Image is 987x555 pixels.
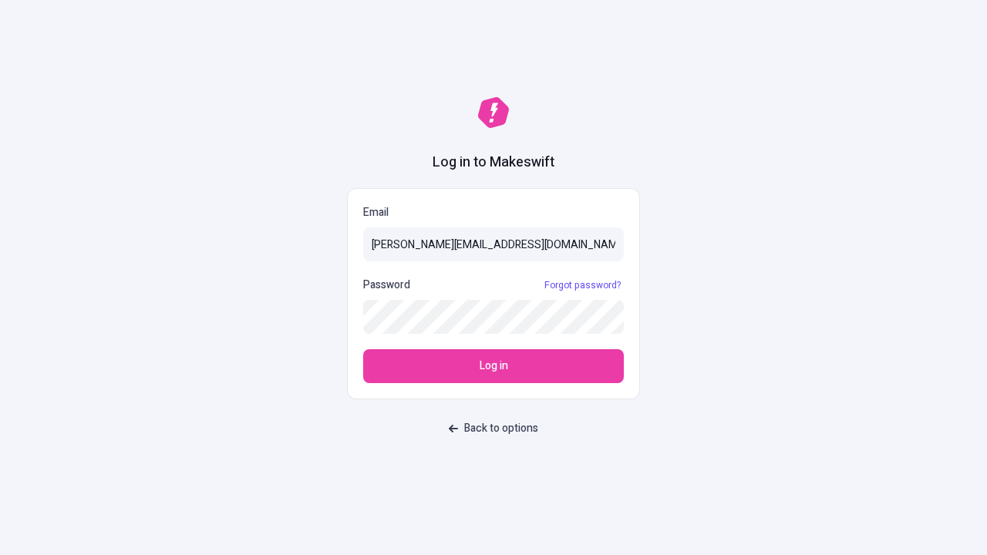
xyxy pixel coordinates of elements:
[363,204,624,221] p: Email
[433,153,554,173] h1: Log in to Makeswift
[480,358,508,375] span: Log in
[363,349,624,383] button: Log in
[541,279,624,291] a: Forgot password?
[363,277,410,294] p: Password
[363,227,624,261] input: Email
[440,415,547,442] button: Back to options
[464,420,538,437] span: Back to options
